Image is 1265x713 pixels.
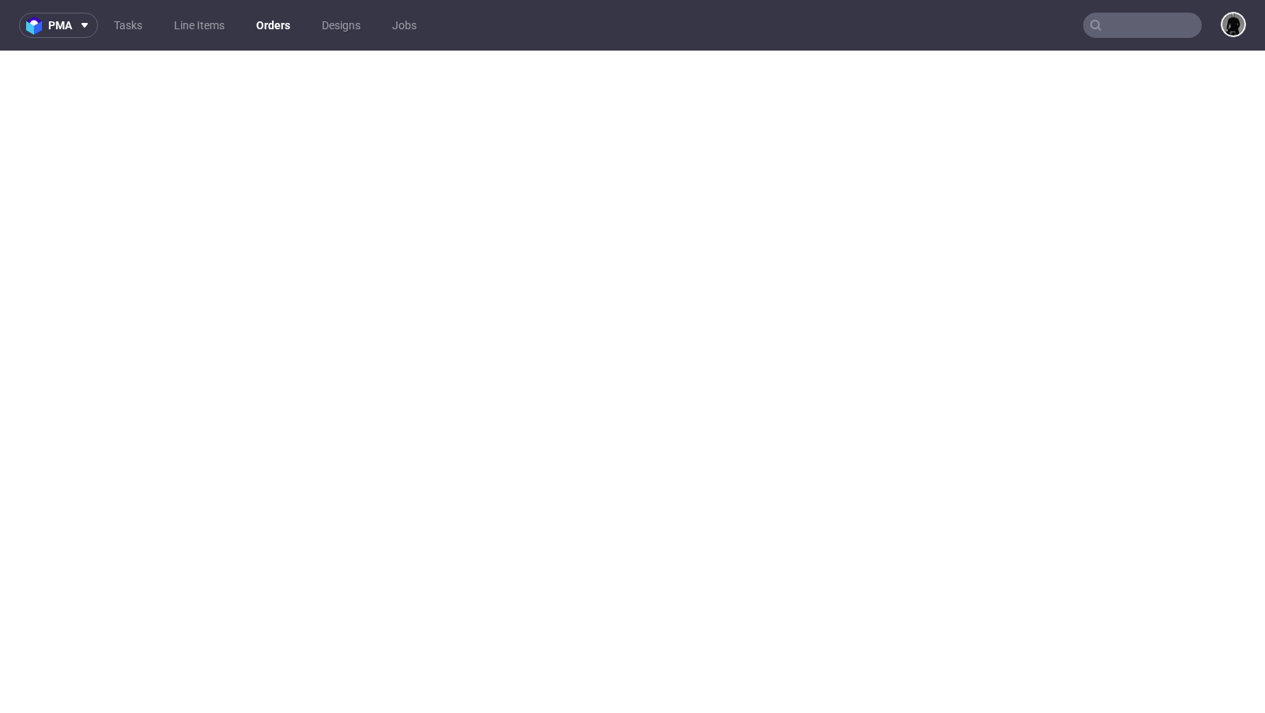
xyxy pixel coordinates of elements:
img: logo [26,17,48,35]
a: Designs [312,13,370,38]
span: pma [48,20,72,31]
a: Jobs [383,13,426,38]
img: Dawid Urbanowicz [1222,13,1244,36]
button: pma [19,13,98,38]
a: Tasks [104,13,152,38]
a: Orders [247,13,300,38]
a: Line Items [164,13,234,38]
